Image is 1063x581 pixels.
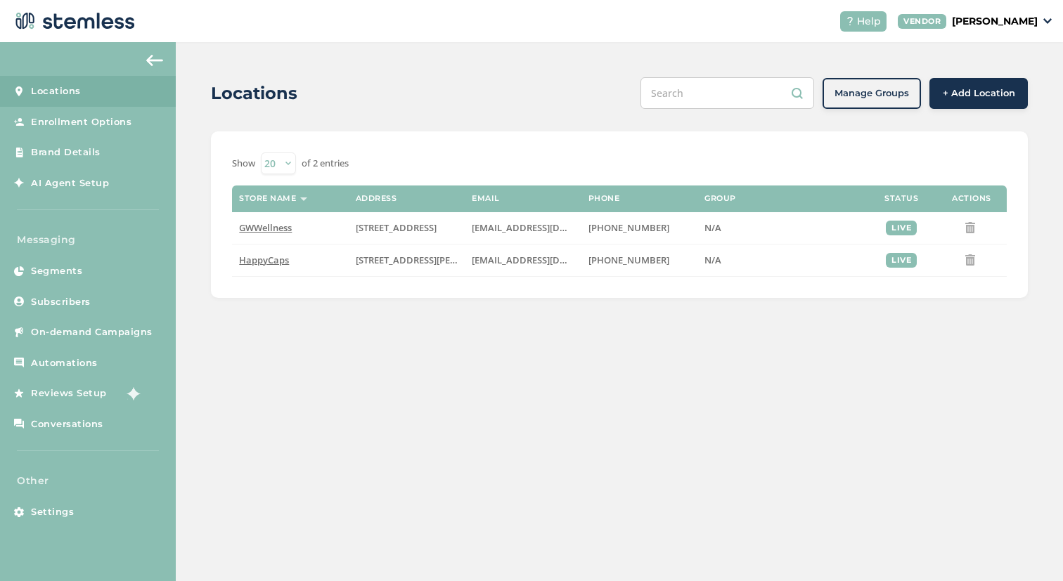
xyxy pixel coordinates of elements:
[31,386,107,400] span: Reviews Setup
[835,86,909,100] span: Manage Groups
[239,221,292,234] span: GWWellness
[356,254,458,266] label: 1506 Rosalia Road
[31,356,98,370] span: Automations
[898,14,946,29] div: VENDOR
[993,514,1063,581] iframe: Chat Widget
[302,157,349,171] label: of 2 entries
[640,77,814,109] input: Search
[239,254,289,266] span: HappyCaps
[356,222,458,234] label: 15445 Ventura Boulevard
[31,325,153,339] span: On-demand Campaigns
[31,176,109,190] span: AI Agent Setup
[588,221,669,234] span: [PHONE_NUMBER]
[31,145,101,159] span: Brand Details
[472,254,574,266] label: gwwellness@protonmail.com
[943,86,1015,100] span: + Add Location
[11,7,135,35] img: logo-dark-0685b13c.svg
[239,222,341,234] label: GWWellness
[356,221,437,234] span: [STREET_ADDRESS]
[117,379,146,407] img: glitter-stars-b7820f95.gif
[886,221,917,235] div: live
[884,194,918,203] label: Status
[929,78,1028,109] button: + Add Location
[823,78,921,109] button: Manage Groups
[31,84,81,98] span: Locations
[1043,18,1052,24] img: icon_down-arrow-small-66adaf34.svg
[232,157,255,171] label: Show
[857,14,881,29] span: Help
[704,222,859,234] label: N/A
[31,505,74,519] span: Settings
[588,254,669,266] span: [PHONE_NUMBER]
[472,194,500,203] label: Email
[31,295,91,309] span: Subscribers
[31,264,82,278] span: Segments
[31,417,103,431] span: Conversations
[300,197,307,201] img: icon-sort-1e1d7615.svg
[886,253,917,268] div: live
[588,254,690,266] label: (323) 804-5485
[704,254,859,266] label: N/A
[146,55,163,66] img: icon-arrow-back-accent-c549486e.svg
[704,194,736,203] label: Group
[472,221,625,234] span: [EMAIL_ADDRESS][DOMAIN_NAME]
[356,254,508,266] span: [STREET_ADDRESS][PERSON_NAME]
[588,222,690,234] label: (323) 804-5485
[936,185,1007,212] th: Actions
[588,194,620,203] label: Phone
[846,17,854,25] img: icon-help-white-03924b79.svg
[472,254,625,266] span: [EMAIL_ADDRESS][DOMAIN_NAME]
[472,222,574,234] label: gwwellness@protonmail.com
[211,81,297,106] h2: Locations
[239,254,341,266] label: HappyCaps
[952,14,1038,29] p: [PERSON_NAME]
[31,115,131,129] span: Enrollment Options
[239,194,296,203] label: Store name
[356,194,397,203] label: Address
